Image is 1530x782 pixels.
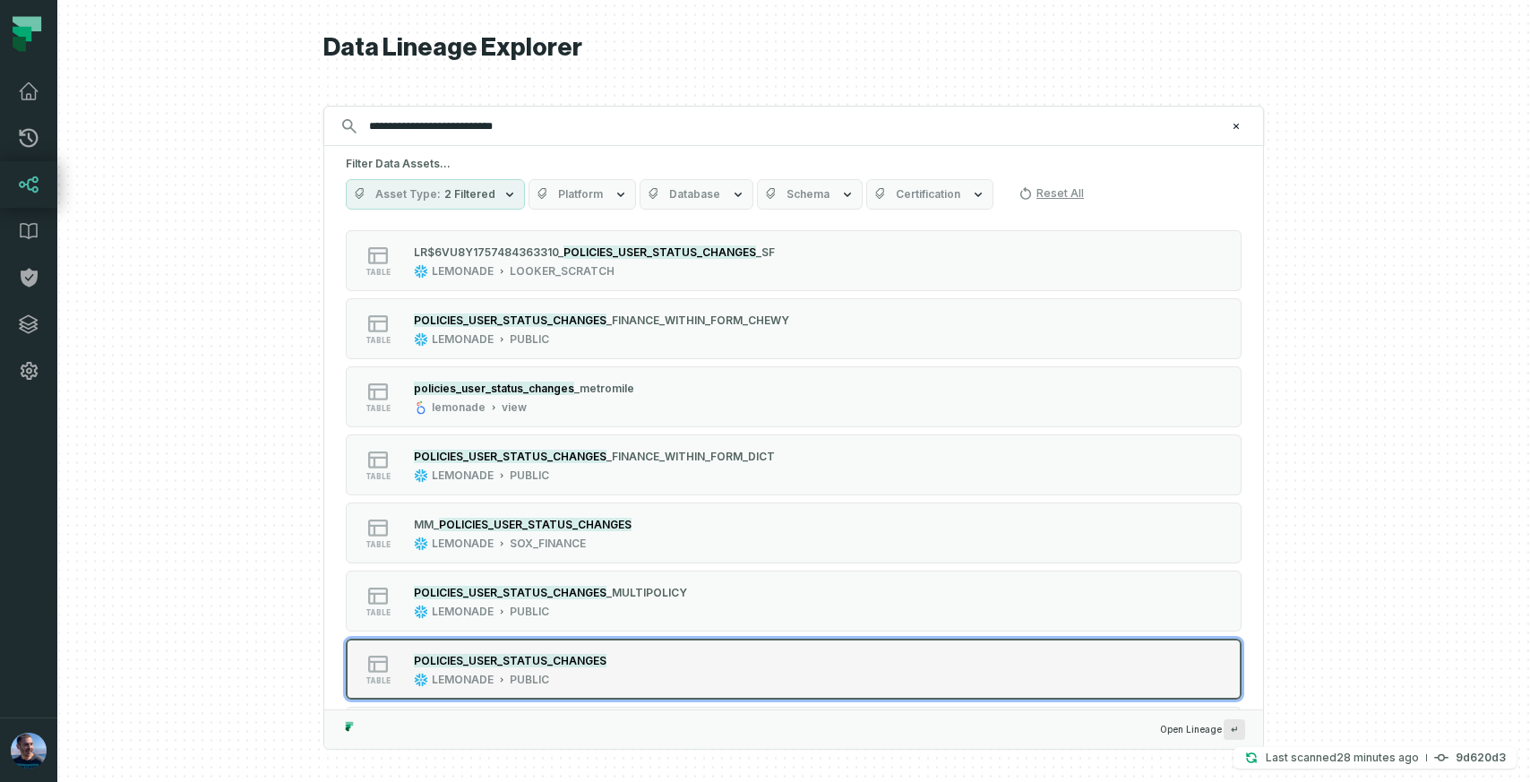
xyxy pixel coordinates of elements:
span: Open Lineage [1160,719,1245,740]
p: Last scanned [1266,749,1419,767]
button: Platform [529,179,636,210]
div: PUBLIC [510,332,549,347]
button: tableLEMONADEPUBLIC [346,639,1242,700]
span: Press ↵ to add a new Data Asset to the graph [1224,719,1245,740]
div: LEMONADE [432,332,494,347]
div: LEMONADE [432,468,494,483]
div: LEMONADE [432,673,494,687]
button: tableLEMONADEPUBLIC [346,707,1242,768]
button: Database [640,179,753,210]
span: table [365,472,391,481]
relative-time: Sep 10, 2025, 10:23 AM EDT [1337,751,1419,764]
span: _FINANCE_WITHIN_FORM_CHEWY [606,314,789,327]
span: MM_ [414,518,439,531]
div: LOOKER_SCRATCH [510,264,615,279]
button: Asset Type2 Filtered [346,179,525,210]
button: tableLEMONADEPUBLIC [346,571,1242,632]
mark: policies_user_status_changes [414,382,574,395]
span: Platform [558,187,603,202]
div: LEMONADE [432,264,494,279]
span: table [365,404,391,413]
h4: 9d620d3 [1456,752,1506,763]
div: PUBLIC [510,673,549,687]
button: Reset All [1011,179,1091,208]
span: table [365,540,391,549]
mark: POLICIES_USER_STATUS_CHANGES [414,314,606,327]
span: table [365,268,391,277]
div: LEMONADE [432,605,494,619]
mark: POLICIES_USER_STATUS_CHANGES [414,450,606,463]
div: Suggestions [324,220,1263,709]
div: view [502,400,527,415]
span: _MULTIPOLICY [606,586,687,599]
h5: Filter Data Assets... [346,157,1242,171]
button: tableLEMONADELOOKER_SCRATCH [346,230,1242,291]
span: _metromile [574,382,634,395]
button: Certification [866,179,993,210]
button: tableLEMONADEPUBLIC [346,434,1242,495]
span: _SF [756,245,775,259]
span: Database [669,187,720,202]
button: tableLEMONADEPUBLIC [346,298,1242,359]
button: Last scanned[DATE] 10:23:19 AM9d620d3 [1233,747,1517,769]
span: Asset Type [375,187,441,202]
mark: POLICIES_USER_STATUS_CHANGES [439,518,632,531]
span: 2 Filtered [444,187,495,202]
button: tablelemonadeview [346,366,1242,427]
button: Schema [757,179,863,210]
mark: POLICIES_USER_STATUS_CHANGES [414,654,606,667]
mark: POLICIES_USER_STATUS_CHANGES [563,245,756,259]
span: Schema [786,187,829,202]
h1: Data Lineage Explorer [323,32,1264,64]
span: Certification [896,187,960,202]
div: PUBLIC [510,605,549,619]
span: table [365,336,391,345]
span: table [365,608,391,617]
span: 10_ [547,245,563,259]
div: SOX_FINANCE [510,537,586,551]
div: PUBLIC [510,468,549,483]
mark: POLICIES_USER_STATUS_CHANGES [414,586,606,599]
span: table [365,676,391,685]
button: tableLEMONADESOX_FINANCE [346,503,1242,563]
span: _FINANCE_WITHIN_FORM_DICT [606,450,775,463]
div: lemonade [432,400,486,415]
div: LEMONADE [432,537,494,551]
span: LR$6VU8Y17574843633 [414,245,547,259]
button: Clear search query [1227,117,1245,135]
img: avatar of Tal Kurnas [11,733,47,769]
